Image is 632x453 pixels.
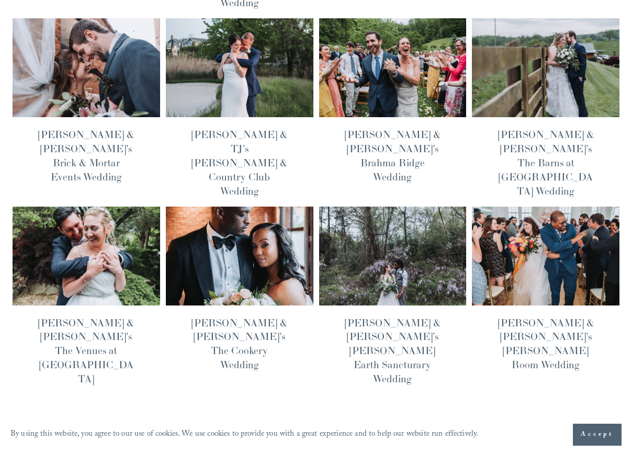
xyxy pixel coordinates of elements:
[345,128,441,183] a: [PERSON_NAME] & [PERSON_NAME]'s Brahma Ridge Wedding
[318,206,467,306] img: Miranda &amp; Jeremy’s Timberlake Earth Sancturary Wedding
[498,128,594,197] a: [PERSON_NAME] & [PERSON_NAME]'s The Barns at [GEOGRAPHIC_DATA] Wedding
[191,316,287,371] a: [PERSON_NAME] & [PERSON_NAME]'s The Cookery Wedding
[573,424,622,446] button: Accept
[12,206,161,306] img: Calli &amp; Brandon's The Venues at Langtree Wedding
[38,128,134,183] a: [PERSON_NAME] & [PERSON_NAME]'s Brick & Mortar Events Wedding
[12,18,161,118] img: Danielle &amp; Cody's Brick &amp; Mortar Events Wedding
[471,206,620,306] img: Katie &amp; Fernando's Cannon Room Wedding
[345,316,441,386] a: [PERSON_NAME] & [PERSON_NAME]’s [PERSON_NAME] Earth Sancturary Wedding
[10,427,478,443] p: By using this website, you agree to our use of cookies. We use cookies to provide you with a grea...
[498,316,594,371] a: [PERSON_NAME] & [PERSON_NAME]'s [PERSON_NAME] Room Wedding
[191,128,287,197] a: [PERSON_NAME] & TJ's [PERSON_NAME] & Country Club Wedding
[318,18,467,118] img: Brianna &amp; Alex's Brahma Ridge Wedding
[38,316,134,386] a: [PERSON_NAME] & [PERSON_NAME]'s The Venues at [GEOGRAPHIC_DATA]
[165,18,313,118] img: Maura &amp; TJ's Lawrence Yatch &amp; Country Club Wedding
[471,18,620,118] img: Mattie &amp; Nick's The Barns at Chip Ridge Wedding
[581,429,614,440] span: Accept
[165,206,313,306] img: Bianca &amp; Lonzell's The Cookery Wedding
